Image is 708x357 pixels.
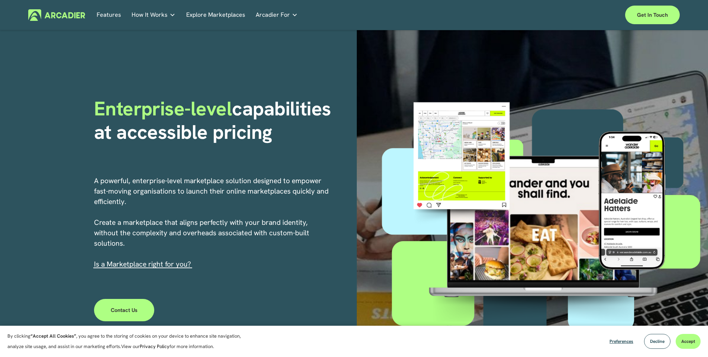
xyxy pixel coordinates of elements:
span: How It Works [132,10,168,20]
span: Preferences [610,338,633,344]
a: folder dropdown [132,9,175,21]
span: Enterprise-level [94,96,232,121]
button: Decline [644,334,670,349]
img: Arcadier [28,9,85,21]
a: Contact Us [94,299,155,321]
span: I [94,259,191,269]
iframe: Chat Widget [671,321,708,357]
a: folder dropdown [256,9,298,21]
a: Get in touch [625,6,680,24]
strong: “Accept All Cookies” [30,333,76,339]
a: Privacy Policy [140,343,169,350]
span: Decline [650,338,665,344]
a: Explore Marketplaces [186,9,245,21]
p: A powerful, enterprise-level marketplace solution designed to empower fast-moving organisations t... [94,176,330,270]
strong: capabilities at accessible pricing [94,96,336,144]
span: Arcadier For [256,10,290,20]
a: Features [97,9,121,21]
button: Preferences [604,334,639,349]
p: By clicking , you agree to the storing of cookies on your device to enhance site navigation, anal... [7,331,249,352]
a: s a Marketplace right for you? [96,259,191,269]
